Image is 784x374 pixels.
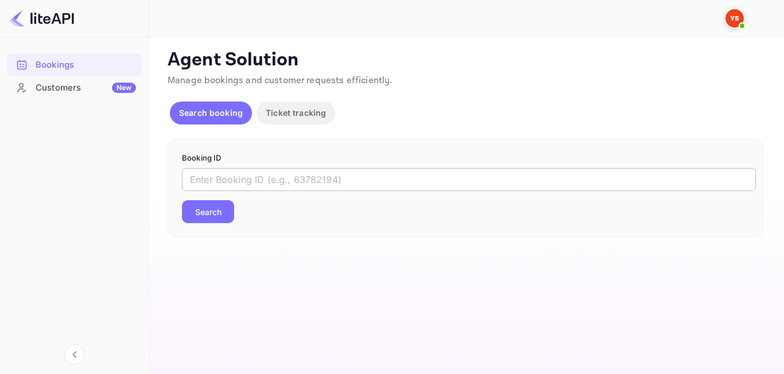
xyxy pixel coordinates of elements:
[179,107,243,119] p: Search booking
[112,83,136,93] div: New
[9,9,74,28] img: LiteAPI logo
[168,49,763,72] p: Agent Solution
[182,200,234,223] button: Search
[266,107,326,119] p: Ticket tracking
[182,153,749,164] p: Booking ID
[64,344,85,365] button: Collapse navigation
[7,77,142,98] a: CustomersNew
[36,81,136,95] div: Customers
[7,77,142,99] div: CustomersNew
[725,9,744,28] img: Yandex Support
[182,168,756,191] input: Enter Booking ID (e.g., 63782194)
[168,75,393,87] span: Manage bookings and customer requests efficiently.
[7,54,142,75] a: Bookings
[36,59,136,72] div: Bookings
[7,54,142,76] div: Bookings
